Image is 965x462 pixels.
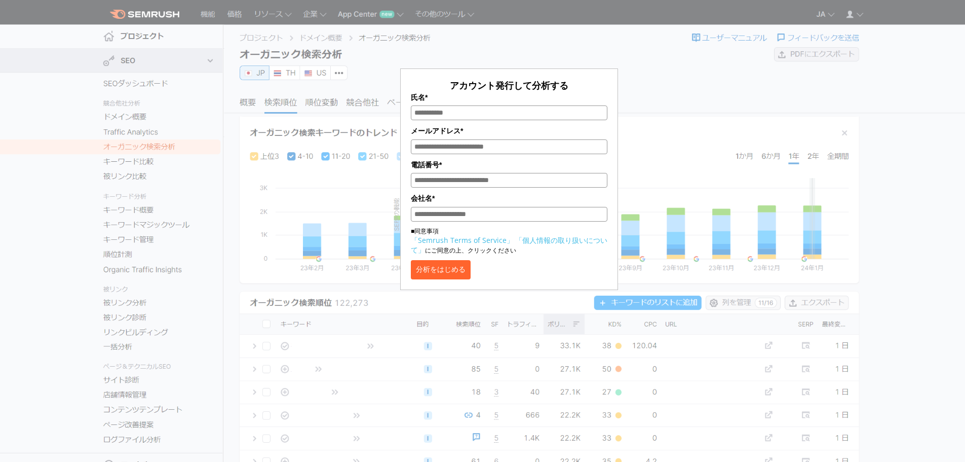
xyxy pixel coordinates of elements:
iframe: Help widget launcher [875,422,954,451]
label: 電話番号* [411,159,607,170]
a: 「Semrush Terms of Service」 [411,235,514,245]
p: ■同意事項 にご同意の上、クリックください [411,227,607,255]
span: アカウント発行して分析する [450,79,568,91]
button: 分析をはじめる [411,260,471,279]
label: メールアドレス* [411,125,607,136]
a: 「個人情報の取り扱いについて」 [411,235,607,255]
